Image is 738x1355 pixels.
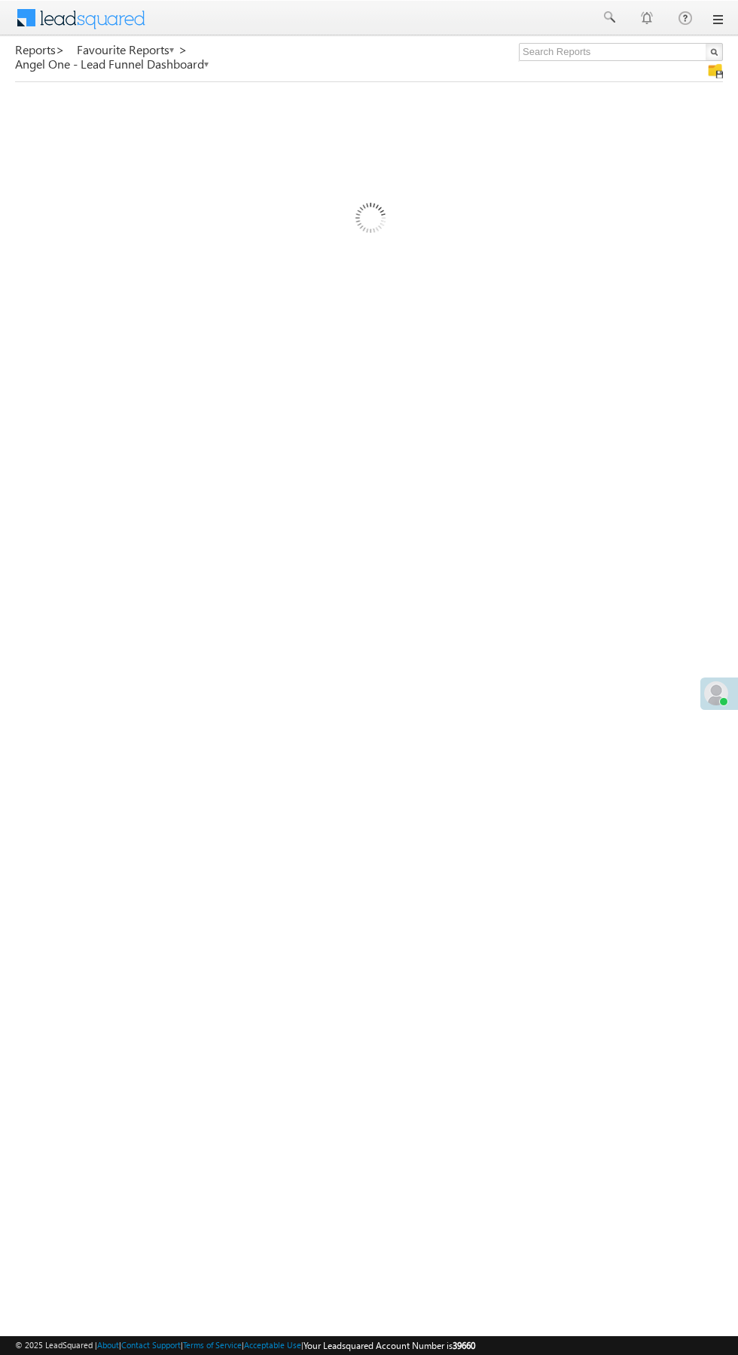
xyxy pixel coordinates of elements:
[708,63,723,78] img: Manage all your saved reports!
[183,1340,242,1350] a: Terms of Service
[15,1338,475,1353] span: © 2025 LeadSquared | | | | |
[178,41,188,58] span: >
[56,41,65,58] span: >
[97,1340,119,1350] a: About
[121,1340,181,1350] a: Contact Support
[453,1340,475,1351] span: 39660
[15,43,65,57] a: Reports>
[15,57,210,71] a: Angel One - Lead Funnel Dashboard
[244,1340,301,1350] a: Acceptable Use
[303,1340,475,1351] span: Your Leadsquared Account Number is
[291,142,447,298] img: Loading...
[77,43,188,57] a: Favourite Reports >
[519,43,723,61] input: Search Reports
